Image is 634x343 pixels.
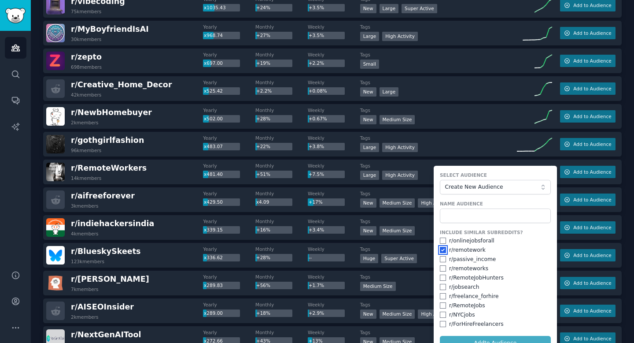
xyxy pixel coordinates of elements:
div: r/ RemoteJobs [449,302,485,310]
span: x502.00 [204,116,223,121]
dt: Yearly [203,135,255,141]
dt: Yearly [203,163,255,169]
div: High Activity [382,171,418,180]
span: +56% [256,283,270,288]
span: r/ NewbHomebuyer [71,108,152,117]
span: +22% [256,144,270,149]
dt: Weekly [308,329,360,336]
div: r/ NYCjobs [449,311,475,319]
div: Medium Size [380,309,415,319]
div: Large [380,87,399,97]
dt: Tags [360,135,517,141]
span: x483.07 [204,144,223,149]
div: Medium Size [380,226,415,235]
span: +2.2% [309,60,324,66]
dt: Yearly [203,79,255,86]
span: Add to Audience [573,141,611,147]
span: x336.62 [204,255,223,260]
div: r/ passive_income [449,256,496,264]
div: Large [360,143,380,152]
dt: Tags [360,52,517,58]
dt: Weekly [308,246,360,252]
img: GummySearch logo [5,8,26,23]
span: x697.00 [204,60,223,66]
dt: Weekly [308,274,360,280]
span: Add to Audience [573,2,611,8]
div: New [360,87,376,97]
span: x429.50 [204,199,223,205]
button: Add to Audience [560,249,616,261]
dt: Weekly [308,24,360,30]
span: r/ MyBoyfriendIsAI [71,25,149,34]
dt: Monthly [255,24,308,30]
span: r/ BlueskySkeets [71,247,140,256]
span: Add to Audience [573,169,611,175]
div: High Activity [382,143,418,152]
span: r/ gothgirlfashion [71,136,144,145]
label: Select Audience [440,172,551,178]
div: Medium Size [360,282,396,291]
dt: Tags [360,24,517,30]
span: +3.5% [309,5,324,10]
div: 14k members [71,175,101,181]
img: MyBoyfriendIsAI [46,24,65,42]
div: 30k members [71,36,101,42]
span: -- [309,255,312,260]
button: Add to Audience [560,82,616,95]
label: Include Similar Subreddits? [440,229,551,235]
div: 2k members [71,314,99,320]
dt: Monthly [255,107,308,113]
dt: Weekly [308,190,360,197]
dt: Weekly [308,135,360,141]
span: r/ NextGenAITool [71,330,141,339]
div: Super Active [381,254,417,263]
span: r/ [PERSON_NAME] [71,275,149,283]
span: Add to Audience [573,58,611,64]
dt: Weekly [308,163,360,169]
button: Add to Audience [560,221,616,234]
dt: Yearly [203,246,255,252]
span: +19% [256,60,270,66]
span: +7.5% [309,171,324,177]
div: New [360,4,376,13]
span: Add to Audience [573,197,611,203]
dt: Monthly [255,274,308,280]
div: Super Active [402,4,437,13]
span: x525.42 [204,88,223,93]
span: r/ RemoteWorkers [71,164,147,172]
div: New [360,226,376,235]
dt: Weekly [308,52,360,58]
dt: Monthly [255,218,308,224]
span: Add to Audience [573,86,611,92]
dt: Yearly [203,274,255,280]
div: Medium Size [380,198,415,208]
dt: Monthly [255,190,308,197]
div: Medium Size [380,115,415,124]
dt: Monthly [255,246,308,252]
span: Add to Audience [573,224,611,231]
div: 698 members [71,64,102,70]
div: 96k members [71,147,101,153]
dt: Monthly [255,163,308,169]
span: Create New Audience [445,183,541,191]
dt: Tags [360,246,517,252]
span: +2.9% [309,310,324,316]
div: Small [360,60,379,69]
span: +3.4% [309,227,324,232]
span: r/ zepto [71,52,102,61]
label: Name Audience [440,201,551,207]
div: High Activity [418,309,453,319]
span: x1035.43 [204,5,226,10]
button: Add to Audience [560,166,616,178]
div: New [360,115,376,124]
div: High Activity [382,32,418,41]
div: 2k members [71,119,99,126]
dt: Monthly [255,329,308,336]
img: indiehackersindia [46,218,65,237]
span: Add to Audience [573,252,611,258]
button: Add to Audience [560,305,616,317]
span: r/ indiehackersindia [71,219,154,228]
dt: Tags [360,190,517,197]
div: r/ onlinejobsforall [449,237,494,245]
div: Large [360,171,380,180]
